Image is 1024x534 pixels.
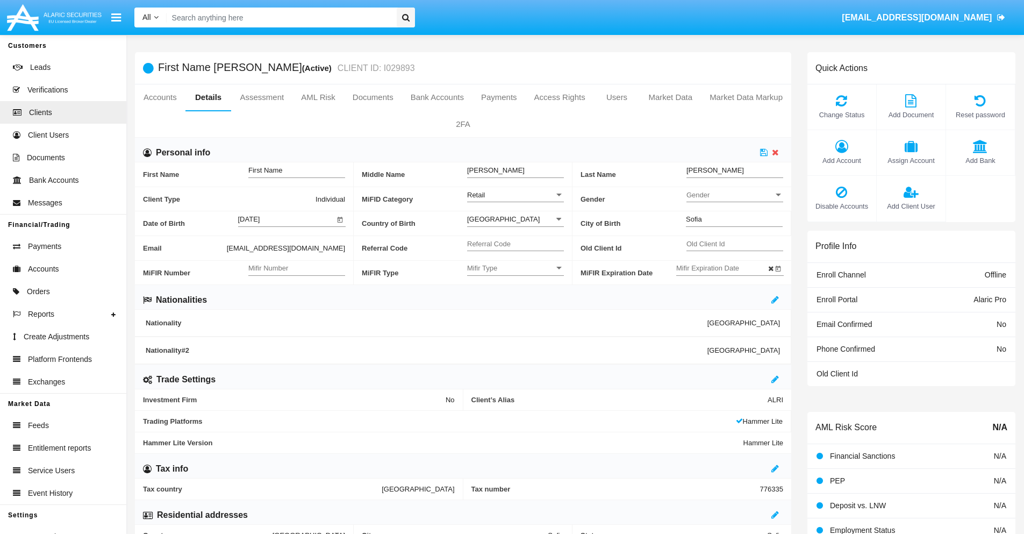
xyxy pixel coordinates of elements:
span: [EMAIL_ADDRESS][DOMAIN_NAME] [227,243,345,254]
span: Referral Code [362,236,467,260]
span: Service Users [28,465,75,476]
small: CLIENT ID: I029893 [335,64,415,73]
span: Email Confirmed [817,320,872,329]
span: Verifications [27,84,68,96]
span: Alaric Pro [973,295,1006,304]
span: Investment Firm [143,396,446,404]
h6: Quick Actions [815,63,868,73]
span: No [997,320,1006,329]
h6: AML Risk Score [815,422,877,432]
span: First Name [143,162,248,187]
span: Date of Birth [143,211,238,236]
span: [GEOGRAPHIC_DATA] [707,319,780,327]
span: Reports [28,309,54,320]
a: All [134,12,167,23]
span: N/A [994,452,1006,460]
span: Add Account [813,155,871,166]
span: MiFID Category [362,187,467,211]
a: Accounts [135,84,185,110]
span: PEP [830,476,845,485]
span: Offline [985,270,1006,279]
span: Disable Accounts [813,201,871,211]
span: Event History [28,488,73,499]
a: Assessment [231,84,292,110]
span: Gender [581,187,686,211]
div: (Active) [302,62,335,74]
span: Tax country [143,485,382,493]
span: Add Document [882,110,940,120]
span: Client’s Alias [471,396,768,404]
a: Details [185,84,232,110]
span: Client Type [143,194,316,205]
span: N/A [994,476,1006,485]
span: Client Users [28,130,69,141]
span: Create Adjustments [24,331,89,343]
span: Accounts [28,264,59,275]
span: N/A [994,501,1006,510]
span: Trading Platforms [143,417,736,425]
h6: Residential addresses [157,509,248,521]
span: Add Client User [882,201,940,211]
span: Hammer Lite Version [143,439,743,447]
span: Retail [467,191,485,199]
span: Mifir Type [467,264,554,273]
h6: Nationalities [156,294,207,306]
span: 776335 [760,485,783,493]
span: Enroll Channel [817,270,866,279]
span: Individual [316,194,345,205]
span: Leads [30,62,51,73]
a: 2FA [135,111,791,137]
span: Change Status [813,110,871,120]
button: Open calendar [335,213,346,224]
span: Feeds [28,420,49,431]
button: Open calendar [773,262,784,273]
span: Old Client Id [581,236,686,260]
h6: Tax info [156,463,188,475]
a: Users [594,84,640,110]
span: Email [143,243,227,254]
span: No [997,345,1006,353]
span: [GEOGRAPHIC_DATA] [382,485,454,493]
span: MiFIR Expiration Date [581,261,676,285]
span: Reset password [951,110,1009,120]
span: [GEOGRAPHIC_DATA] [707,346,780,354]
span: Payments [28,241,61,252]
img: Logo image [5,2,103,33]
span: Financial Sanctions [830,452,895,460]
span: Old Client Id [817,369,858,378]
span: Nationality [146,319,707,327]
span: Tax number [471,485,760,493]
span: Entitlement reports [28,443,91,454]
span: City of Birth [581,211,686,236]
a: [EMAIL_ADDRESS][DOMAIN_NAME] [837,3,1011,33]
span: Hammer Lite [743,439,783,447]
a: Market Data Markup [701,84,791,110]
a: Documents [344,84,402,110]
a: Access Rights [526,84,594,110]
span: Clients [29,107,52,118]
span: All [142,13,151,22]
h6: Personal info [156,147,210,159]
span: N/A [992,421,1007,434]
span: Hammer Lite [736,417,783,425]
span: Exchanges [28,376,65,388]
span: No [446,396,455,404]
span: ALRI [768,396,783,404]
h6: Trade Settings [156,374,216,386]
h6: Profile Info [815,241,856,251]
span: Gender [686,190,774,200]
span: Phone Confirmed [817,345,875,353]
span: Add Bank [951,155,1009,166]
h5: First Name [PERSON_NAME] [158,62,415,74]
span: Orders [27,286,50,297]
span: Deposit vs. LNW [830,501,886,510]
span: Middle Name [362,162,467,187]
span: MiFIR Type [362,261,467,285]
a: Payments [472,84,526,110]
a: Market Data [640,84,701,110]
span: Last Name [581,162,686,187]
span: MiFIR Number [143,261,248,285]
span: Enroll Portal [817,295,857,304]
span: Assign Account [882,155,940,166]
input: Search [167,8,393,27]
